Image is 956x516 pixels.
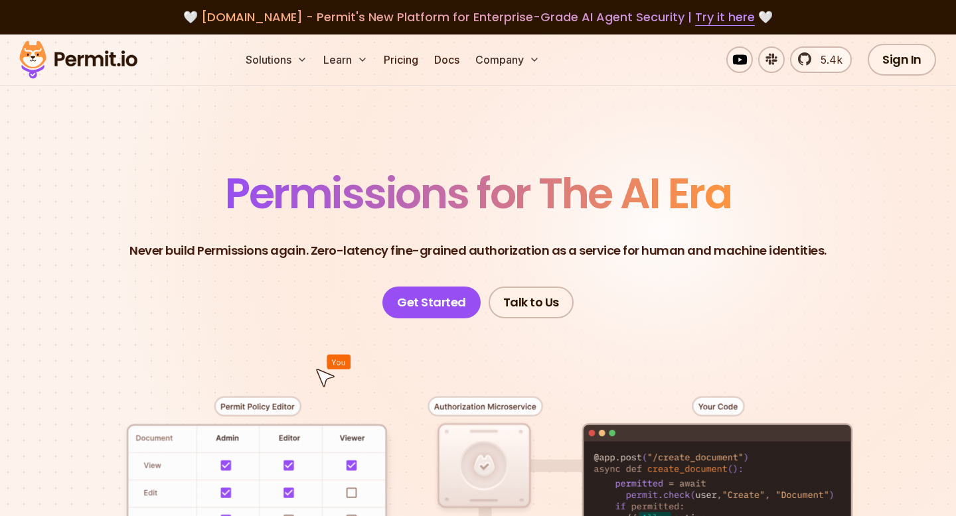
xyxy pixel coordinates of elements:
img: Permit logo [13,37,143,82]
a: Get Started [382,287,481,318]
button: Learn [318,46,373,73]
button: Solutions [240,46,313,73]
a: Talk to Us [489,287,574,318]
a: Docs [429,46,465,73]
span: Permissions for The AI Era [225,164,731,223]
div: 🤍 🤍 [32,8,924,27]
span: [DOMAIN_NAME] - Permit's New Platform for Enterprise-Grade AI Agent Security | [201,9,755,25]
a: Sign In [868,44,936,76]
a: 5.4k [790,46,852,73]
a: Try it here [695,9,755,26]
a: Pricing [378,46,424,73]
button: Company [470,46,545,73]
p: Never build Permissions again. Zero-latency fine-grained authorization as a service for human and... [129,241,827,260]
span: 5.4k [813,52,842,68]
